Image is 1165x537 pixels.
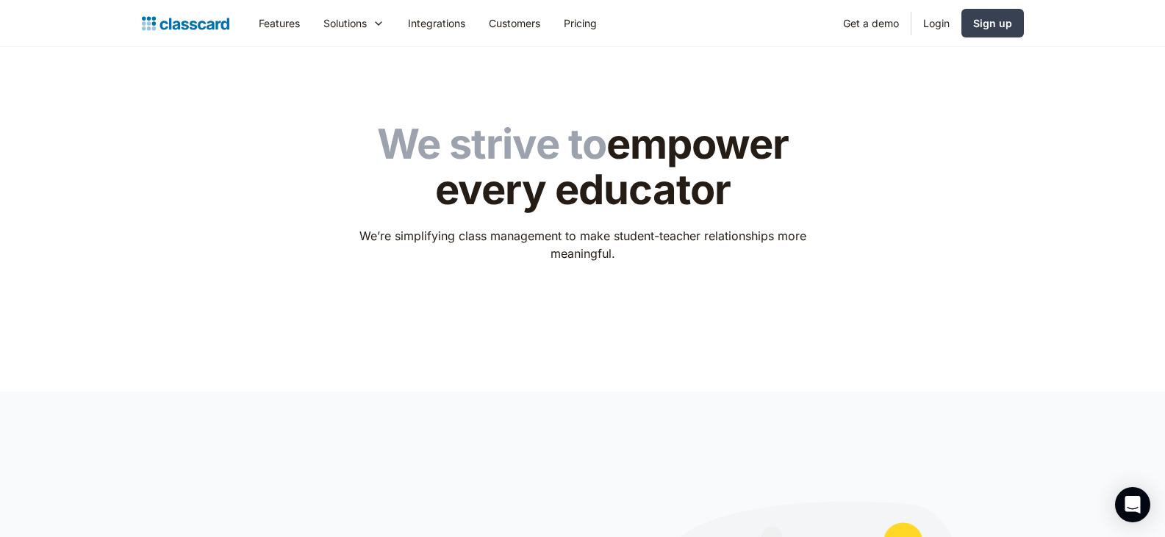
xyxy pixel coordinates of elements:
span: We strive to [377,119,606,169]
a: Sign up [961,9,1024,37]
div: Solutions [312,7,396,40]
a: home [142,13,229,34]
a: Login [911,7,961,40]
div: Open Intercom Messenger [1115,487,1150,522]
p: We’re simplifying class management to make student-teacher relationships more meaningful. [349,227,816,262]
a: Customers [477,7,552,40]
div: Sign up [973,15,1012,31]
h1: empower every educator [349,122,816,212]
a: Integrations [396,7,477,40]
div: Solutions [323,15,367,31]
a: Features [247,7,312,40]
a: Get a demo [831,7,911,40]
a: Pricing [552,7,609,40]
